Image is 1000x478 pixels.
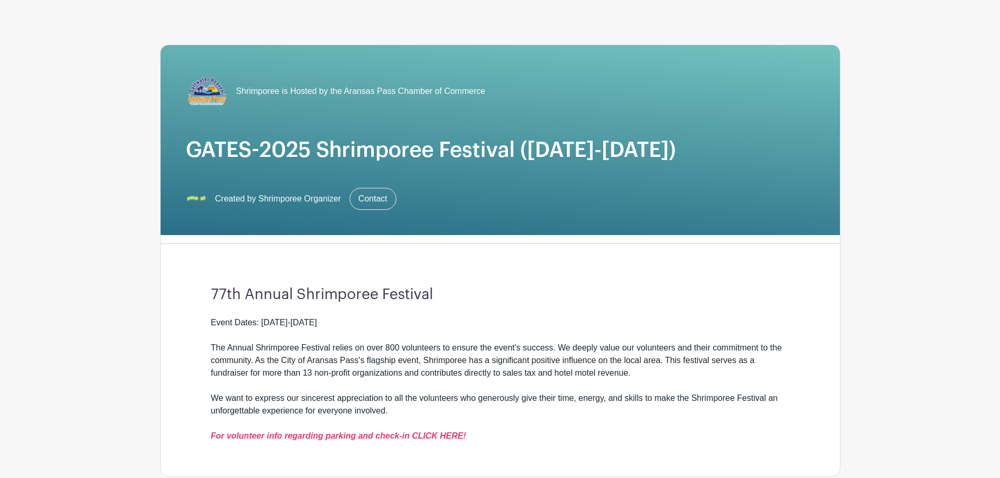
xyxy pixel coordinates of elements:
h3: 77th Annual Shrimporee Festival [211,286,790,304]
a: Contact [350,188,396,210]
div: Event Dates: [DATE]-[DATE] The Annual Shrimporee Festival relies on over 800 volunteers to ensure... [211,316,790,392]
span: Shrimporee is Hosted by the Aransas Pass Chamber of Commerce [236,85,486,98]
div: We want to express our sincerest appreciation to all the volunteers who generously give their tim... [211,392,790,442]
img: Shrimporee%20Logo.png [186,188,207,209]
a: For volunteer info regarding parking and check-in CLICK HERE! [211,431,466,440]
img: APCOC%20Trimmed%20Logo.png [186,70,228,112]
span: Created by Shrimporee Organizer [215,193,341,205]
h1: GATES-2025 Shrimporee Festival ([DATE]-[DATE]) [186,137,815,163]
